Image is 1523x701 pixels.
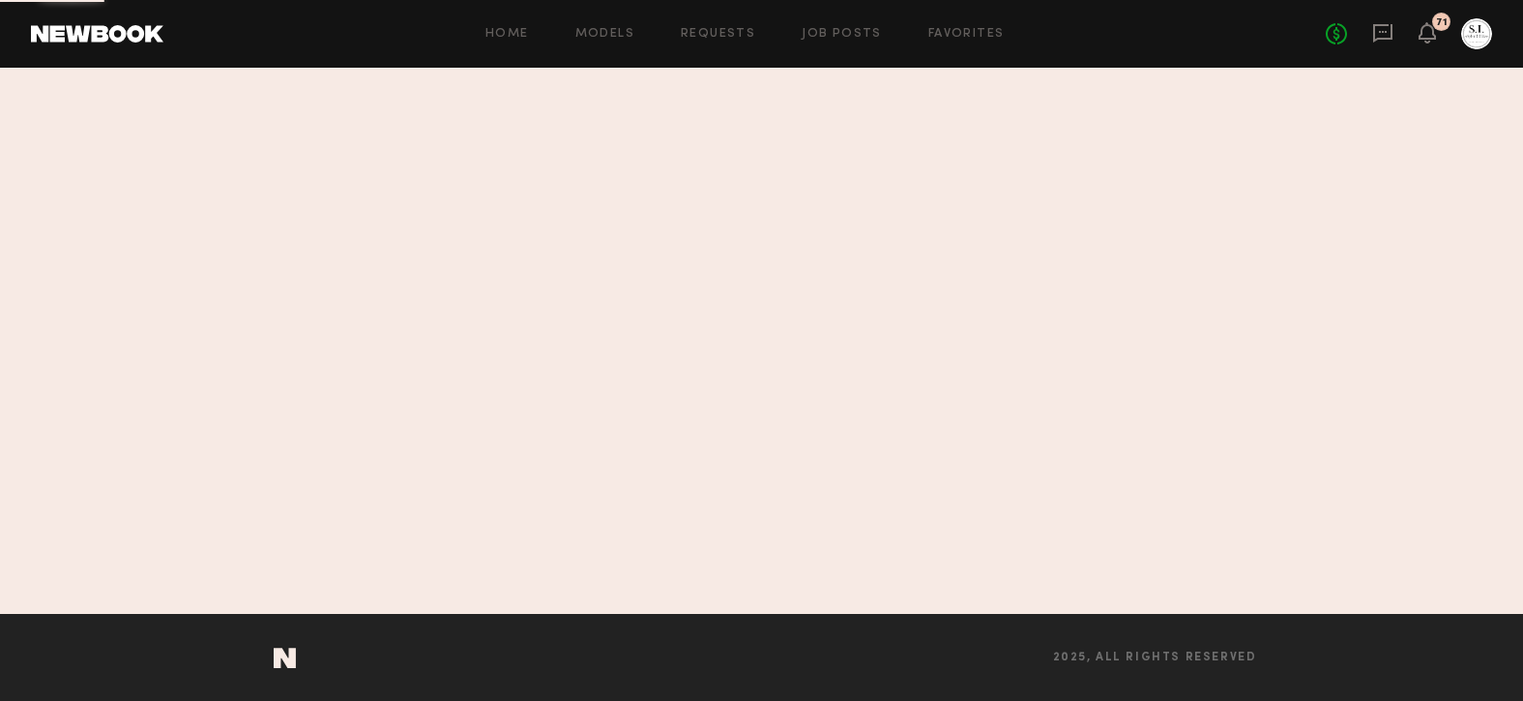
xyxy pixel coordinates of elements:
a: Home [485,28,529,41]
a: Favorites [928,28,1005,41]
a: Models [575,28,634,41]
div: 71 [1436,17,1448,28]
span: 2025, all rights reserved [1053,652,1257,664]
a: Requests [681,28,755,41]
a: Job Posts [802,28,882,41]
